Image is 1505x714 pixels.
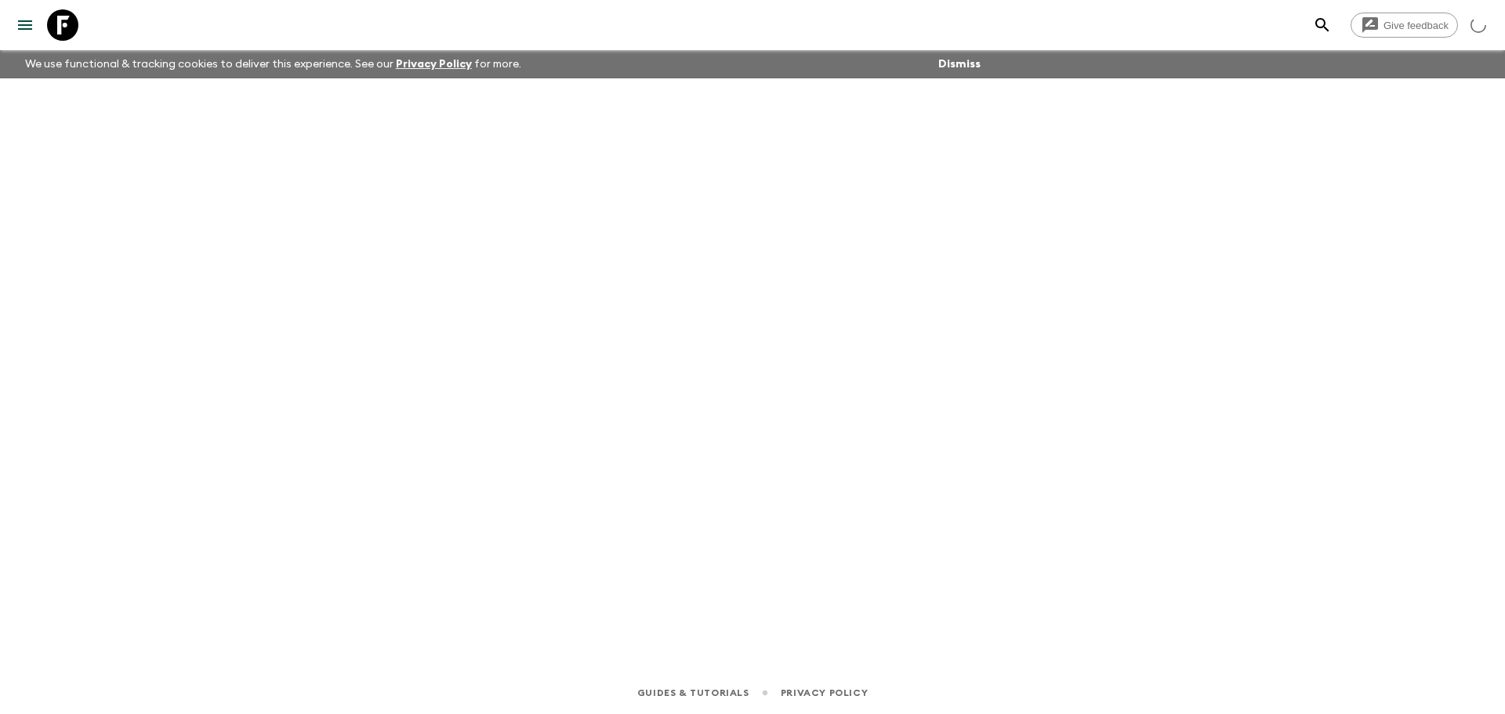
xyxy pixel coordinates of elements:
[781,684,868,701] a: Privacy Policy
[396,59,472,70] a: Privacy Policy
[19,50,528,78] p: We use functional & tracking cookies to deliver this experience. See our for more.
[9,9,41,41] button: menu
[1375,20,1457,31] span: Give feedback
[1307,9,1338,41] button: search adventures
[934,53,985,75] button: Dismiss
[637,684,749,701] a: Guides & Tutorials
[1351,13,1458,38] a: Give feedback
